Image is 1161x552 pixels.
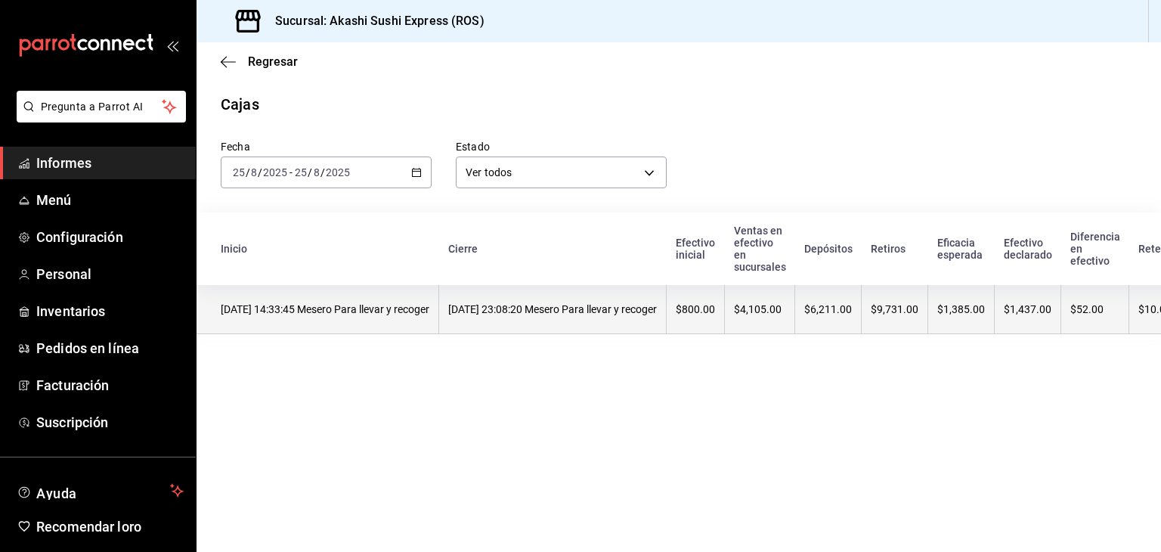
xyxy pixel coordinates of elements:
input: -- [250,166,258,178]
font: $52.00 [1070,303,1104,315]
font: / [320,166,325,178]
font: Regresar [248,54,298,69]
font: Inventarios [36,303,105,319]
button: Pregunta a Parrot AI [17,91,186,122]
input: -- [294,166,308,178]
font: $4,105.00 [734,303,782,315]
font: Depósitos [804,243,853,255]
font: Ver todos [466,166,512,178]
font: Ventas en efectivo en sucursales [734,225,786,273]
input: -- [313,166,320,178]
font: Suscripción [36,414,108,430]
font: Eficacia esperada [937,237,983,261]
input: ---- [325,166,351,178]
font: Fecha [221,141,250,153]
font: Efectivo declarado [1004,237,1052,261]
font: $800.00 [676,303,715,315]
font: Diferencia en efectivo [1070,231,1120,267]
font: Personal [36,266,91,282]
font: Informes [36,155,91,171]
font: / [308,166,312,178]
font: [DATE] 23:08:20 Mesero Para llevar y recoger [448,303,657,315]
font: $1,385.00 [937,303,985,315]
font: Estado [456,141,490,153]
font: Ayuda [36,485,77,501]
font: Pedidos en línea [36,340,139,356]
font: Recomendar loro [36,519,141,535]
font: [DATE] 14:33:45 Mesero Para llevar y recoger [221,303,429,315]
font: Inicio [221,243,247,255]
font: / [258,166,262,178]
font: Configuración [36,229,123,245]
font: - [289,166,293,178]
font: Cierre [448,243,478,255]
font: Cajas [221,95,259,113]
font: Facturación [36,377,109,393]
button: abrir_cajón_menú [166,39,178,51]
input: ---- [262,166,288,178]
font: Menú [36,192,72,208]
font: Sucursal: Akashi Sushi Express (ROS) [275,14,485,28]
font: Pregunta a Parrot AI [41,101,144,113]
font: / [246,166,250,178]
font: $9,731.00 [871,303,918,315]
button: Regresar [221,54,298,69]
font: $1,437.00 [1004,303,1051,315]
font: Efectivo inicial [676,237,715,261]
input: -- [232,166,246,178]
font: Retiros [871,243,906,255]
font: $6,211.00 [804,303,852,315]
a: Pregunta a Parrot AI [11,110,186,126]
